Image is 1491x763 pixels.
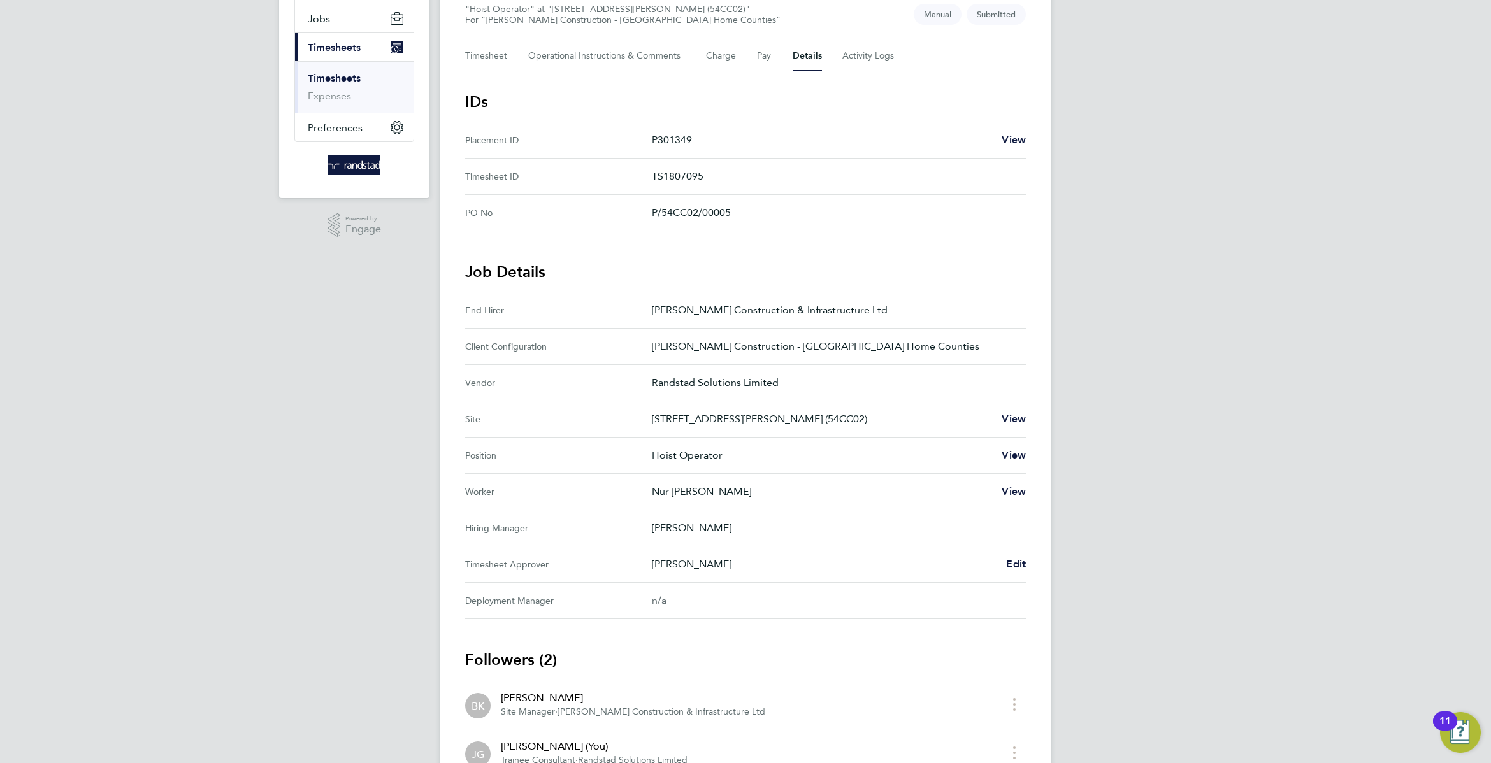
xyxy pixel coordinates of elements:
[308,90,351,102] a: Expenses
[465,339,652,354] div: Client Configuration
[465,92,1026,112] h3: IDs
[1003,743,1026,762] button: timesheet menu
[1002,449,1026,461] span: View
[465,557,652,572] div: Timesheet Approver
[295,113,414,141] button: Preferences
[465,375,652,390] div: Vendor
[472,699,484,713] span: BK
[465,484,652,499] div: Worker
[295,4,414,32] button: Jobs
[706,41,737,71] button: Charge
[328,155,381,175] img: randstad-logo-retina.png
[652,375,1016,390] p: Randstad Solutions Limited
[294,155,414,175] a: Go to home page
[967,4,1026,25] span: This timesheet is Submitted.
[465,650,1026,670] h3: Followers (2)
[1002,413,1026,425] span: View
[1002,411,1026,427] a: View
[652,303,1016,318] p: [PERSON_NAME] Construction & Infrastructure Ltd
[652,448,991,463] p: Hoist Operator
[295,33,414,61] button: Timesheets
[1003,694,1026,714] button: timesheet menu
[465,520,652,536] div: Hiring Manager
[652,557,996,572] p: [PERSON_NAME]
[308,13,330,25] span: Jobs
[652,132,991,148] p: P301349
[528,41,686,71] button: Operational Instructions & Comments
[1002,485,1026,497] span: View
[465,593,652,608] div: Deployment Manager
[465,132,652,148] div: Placement ID
[465,205,652,220] div: PO No
[465,15,781,25] div: For "[PERSON_NAME] Construction - [GEOGRAPHIC_DATA] Home Counties"
[472,747,484,761] span: JG
[308,122,363,134] span: Preferences
[652,205,1016,220] p: P/54CC02/00005
[652,411,991,427] p: [STREET_ADDRESS][PERSON_NAME] (54CC02)
[793,41,822,71] button: Details
[308,72,361,84] a: Timesheets
[465,41,508,71] button: Timesheet
[558,706,765,717] span: [PERSON_NAME] Construction & Infrastructure Ltd
[465,169,652,184] div: Timesheet ID
[295,61,414,113] div: Timesheets
[465,303,652,318] div: End Hirer
[501,739,688,754] div: [PERSON_NAME] (You)
[652,520,1016,536] p: [PERSON_NAME]
[1006,558,1026,570] span: Edit
[345,224,381,235] span: Engage
[652,339,1016,354] p: [PERSON_NAME] Construction - [GEOGRAPHIC_DATA] Home Counties
[1002,484,1026,499] a: View
[842,41,896,71] button: Activity Logs
[465,411,652,427] div: Site
[652,593,1005,608] div: n/a
[1002,448,1026,463] a: View
[652,484,991,499] p: Nur [PERSON_NAME]
[465,693,491,718] div: Beth Keswick
[1002,132,1026,148] a: View
[555,706,558,717] span: ·
[328,213,382,238] a: Powered byEngage
[914,4,962,25] span: This timesheet was manually created.
[465,448,652,463] div: Position
[652,169,1016,184] p: TS1807095
[308,41,361,53] span: Timesheets
[1439,721,1451,738] div: 11
[465,262,1026,282] h3: Job Details
[1006,557,1026,572] a: Edit
[465,4,781,25] div: "Hoist Operator" at "[STREET_ADDRESS][PERSON_NAME] (54CC02)"
[1002,134,1026,146] span: View
[1440,712,1481,753] button: Open Resource Center, 11 new notifications
[345,213,381,224] span: Powered by
[501,690,765,706] div: [PERSON_NAME]
[757,41,772,71] button: Pay
[501,706,555,717] span: Site Manager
